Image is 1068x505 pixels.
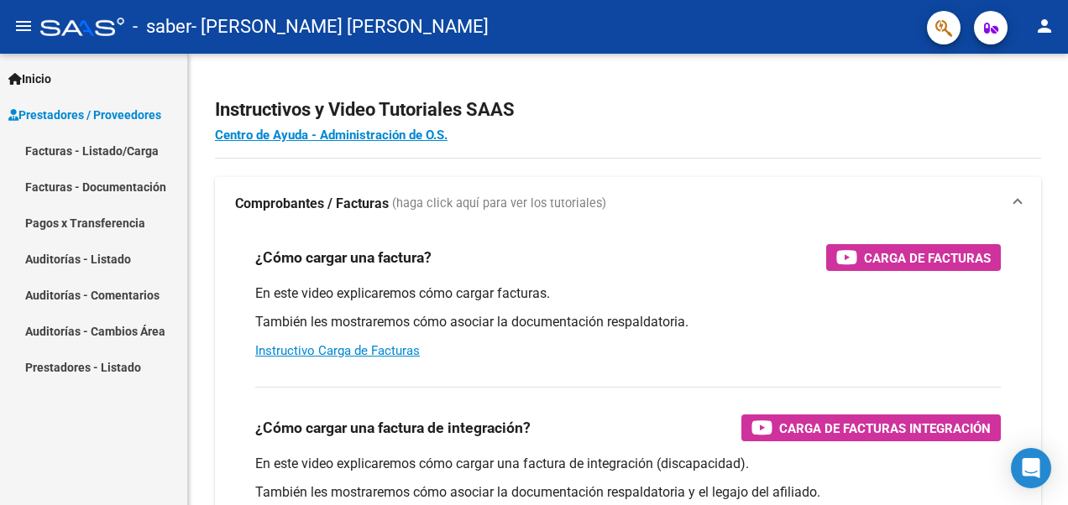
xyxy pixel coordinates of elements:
[741,414,1001,441] button: Carga de Facturas Integración
[255,343,420,358] a: Instructivo Carga de Facturas
[826,244,1001,271] button: Carga de Facturas
[255,246,432,269] h3: ¿Cómo cargar una factura?
[215,94,1041,126] h2: Instructivos y Video Tutoriales SAAS
[864,247,991,268] span: Carga de Facturas
[392,195,606,213] span: (haga click aquí para ver los tutoriales)
[1034,16,1055,36] mat-icon: person
[255,313,1001,331] p: También les mostraremos cómo asociar la documentación respaldatoria.
[215,177,1041,231] mat-expansion-panel-header: Comprobantes / Facturas (haga click aquí para ver los tutoriales)
[255,455,1001,473] p: En este video explicaremos cómo cargar una factura de integración (discapacidad).
[8,106,161,124] span: Prestadores / Proveedores
[255,483,1001,502] p: También les mostraremos cómo asociar la documentación respaldatoria y el legajo del afiliado.
[235,195,389,213] strong: Comprobantes / Facturas
[255,416,531,440] h3: ¿Cómo cargar una factura de integración?
[1011,448,1051,488] div: Open Intercom Messenger
[8,70,51,88] span: Inicio
[191,8,489,45] span: - [PERSON_NAME] [PERSON_NAME]
[215,128,448,143] a: Centro de Ayuda - Administración de O.S.
[133,8,191,45] span: - saber
[255,284,1001,303] p: En este video explicaremos cómo cargar facturas.
[13,16,34,36] mat-icon: menu
[779,418,991,439] span: Carga de Facturas Integración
